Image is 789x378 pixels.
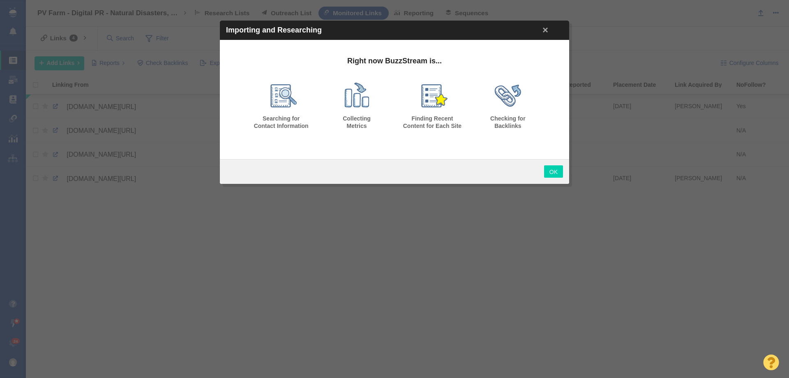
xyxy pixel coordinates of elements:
[471,83,545,130] div: Checking for Backlinks
[226,23,548,37] h3: Importing and Researching
[341,83,372,109] img: icon_metrics.png
[395,83,469,130] div: Finding Recent Content for Each Site
[244,83,318,130] div: Searching for Contact Information
[320,83,394,130] div: Collecting Metrics
[544,165,563,178] a: OK
[266,83,297,109] img: icon_searching.png
[492,83,523,109] img: icon_backlinkcheck.png
[417,83,448,109] img: icon_getcontent.png
[542,25,548,35] a: ×
[226,53,563,68] h3: Right now BuzzStream is...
